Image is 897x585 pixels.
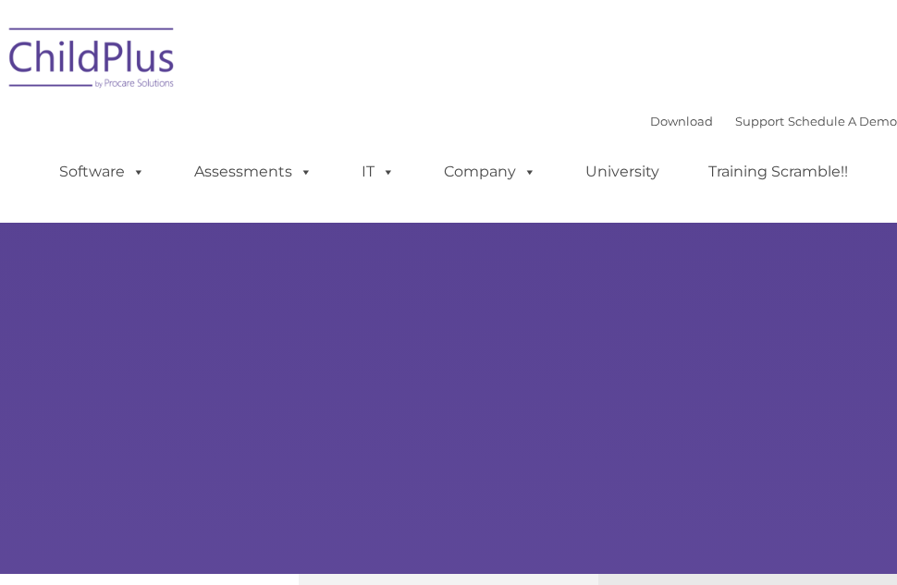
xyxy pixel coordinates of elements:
[650,114,713,128] a: Download
[425,153,555,190] a: Company
[41,153,164,190] a: Software
[343,153,413,190] a: IT
[690,153,866,190] a: Training Scramble!!
[650,114,897,128] font: |
[735,114,784,128] a: Support
[788,114,897,128] a: Schedule A Demo
[567,153,678,190] a: University
[176,153,331,190] a: Assessments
